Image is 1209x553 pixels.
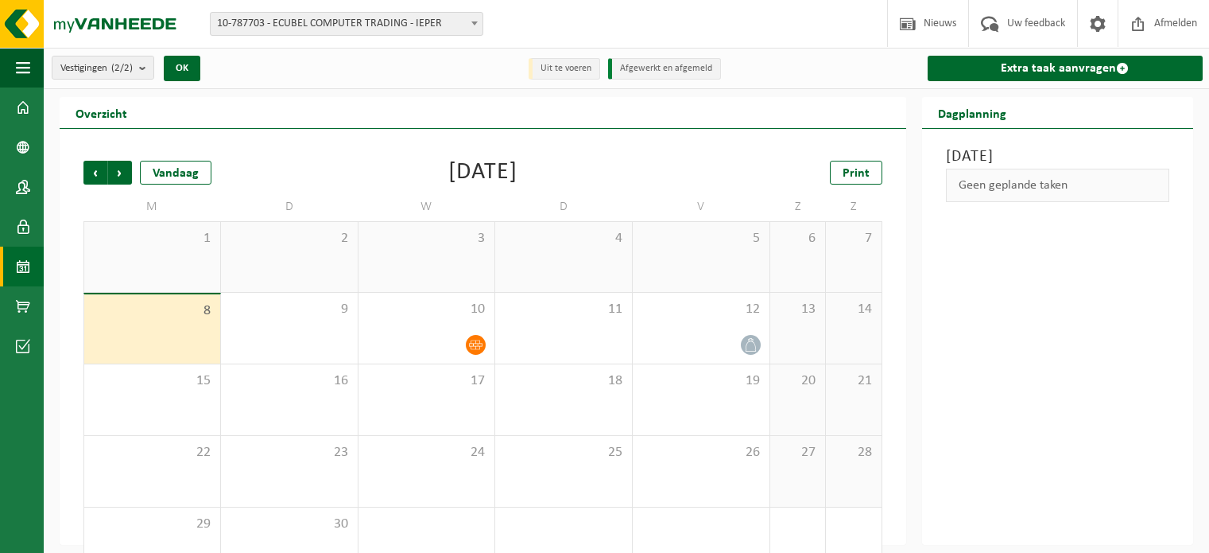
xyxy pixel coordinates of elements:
span: 4 [503,230,624,247]
td: M [83,193,221,221]
span: 24 [366,444,487,461]
span: 3 [366,230,487,247]
span: 15 [92,372,212,390]
div: Vandaag [140,161,211,185]
td: V [633,193,770,221]
span: 17 [366,372,487,390]
span: 23 [229,444,350,461]
h2: Overzicht [60,97,143,128]
span: 29 [92,516,212,533]
h2: Dagplanning [922,97,1022,128]
span: 25 [503,444,624,461]
span: 30 [229,516,350,533]
span: 10 [366,301,487,318]
span: 12 [641,301,761,318]
span: 22 [92,444,212,461]
span: 19 [641,372,761,390]
span: Volgende [108,161,132,185]
span: 14 [834,301,873,318]
span: 20 [778,372,817,390]
span: 5 [641,230,761,247]
span: 9 [229,301,350,318]
span: 27 [778,444,817,461]
span: 26 [641,444,761,461]
a: Print [830,161,882,185]
count: (2/2) [111,63,133,73]
td: Z [770,193,826,221]
li: Afgewerkt en afgemeld [608,58,721,80]
span: 21 [834,372,873,390]
span: Print [843,167,870,180]
span: Vorige [83,161,107,185]
span: 8 [92,302,212,320]
span: 2 [229,230,350,247]
span: 18 [503,372,624,390]
span: 7 [834,230,873,247]
span: 16 [229,372,350,390]
button: Vestigingen(2/2) [52,56,154,80]
div: [DATE] [448,161,517,185]
span: 13 [778,301,817,318]
h3: [DATE] [946,145,1170,169]
td: W [358,193,496,221]
span: 10-787703 - ECUBEL COMPUTER TRADING - IEPER [211,13,482,35]
span: 1 [92,230,212,247]
td: D [221,193,358,221]
a: Extra taak aanvragen [928,56,1203,81]
span: 6 [778,230,817,247]
span: 11 [503,301,624,318]
button: OK [164,56,200,81]
div: Geen geplande taken [946,169,1170,202]
span: 10-787703 - ECUBEL COMPUTER TRADING - IEPER [210,12,483,36]
li: Uit te voeren [529,58,600,80]
td: Z [826,193,882,221]
td: D [495,193,633,221]
span: Vestigingen [60,56,133,80]
span: 28 [834,444,873,461]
